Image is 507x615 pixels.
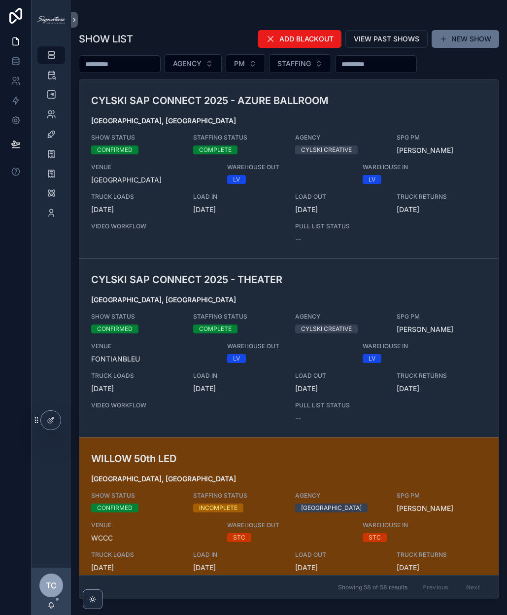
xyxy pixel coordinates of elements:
[91,342,215,350] span: VENUE
[199,325,232,333] div: COMPLETE
[369,354,375,363] div: LV
[295,134,385,142] span: AGENCY
[97,504,133,512] div: CONFIRMED
[91,551,181,559] span: TRUCK LOADS
[97,145,133,154] div: CONFIRMED
[91,93,351,108] h3: CYLSKI SAP CONNECT 2025 - AZURE BALLROOM
[369,533,381,542] div: STC
[32,39,71,235] div: scrollable content
[397,313,487,321] span: SPG PM
[79,32,133,46] h1: SHOW LIST
[269,54,331,73] button: Select Button
[369,175,375,184] div: LV
[397,563,487,573] span: [DATE]
[338,583,407,591] span: Showing 58 of 58 results
[91,521,215,529] span: VENUE
[193,492,283,500] span: STAFFING STATUS
[165,54,222,73] button: Select Button
[295,492,385,500] span: AGENCY
[233,354,240,363] div: LV
[91,116,236,125] strong: [GEOGRAPHIC_DATA], [GEOGRAPHIC_DATA]
[295,372,385,380] span: LOAD OUT
[397,504,453,513] a: [PERSON_NAME]
[91,205,181,215] span: [DATE]
[91,175,215,185] span: [GEOGRAPHIC_DATA]
[91,354,215,364] span: FONTIANBLEU
[363,521,453,529] span: WAREHOUSE IN
[91,134,181,142] span: SHOW STATUS
[397,551,487,559] span: TRUCK RETURNS
[91,372,181,380] span: TRUCK LOADS
[199,504,237,512] div: INCOMPLETE
[233,533,245,542] div: STC
[295,234,301,244] span: --
[295,222,385,230] span: PULL LIST STATUS
[363,163,453,171] span: WAREHOUSE IN
[279,34,334,44] span: ADD BLACKOUT
[193,372,283,380] span: LOAD IN
[295,551,385,559] span: LOAD OUT
[432,30,499,48] button: NEW SHOW
[301,325,352,333] div: CYLSKI CREATIVE
[91,384,181,394] span: [DATE]
[295,563,385,573] span: [DATE]
[91,313,181,321] span: SHOW STATUS
[91,563,181,573] span: [DATE]
[397,205,487,215] span: [DATE]
[397,193,487,201] span: TRUCK RETURNS
[397,384,487,394] span: [DATE]
[295,193,385,201] span: LOAD OUT
[295,384,385,394] span: [DATE]
[226,54,265,73] button: Select Button
[193,384,283,394] span: [DATE]
[193,551,283,559] span: LOAD IN
[233,175,240,184] div: LV
[295,413,301,423] span: --
[91,492,181,500] span: SHOW STATUS
[91,295,236,304] strong: [GEOGRAPHIC_DATA], [GEOGRAPHIC_DATA]
[227,342,351,350] span: WAREHOUSE OUT
[397,325,453,334] a: [PERSON_NAME]
[227,163,351,171] span: WAREHOUSE OUT
[234,59,245,69] span: PM
[199,145,232,154] div: COMPLETE
[397,372,487,380] span: TRUCK RETURNS
[91,193,181,201] span: TRUCK LOADS
[37,16,65,24] img: App logo
[79,258,499,437] a: CYLSKI SAP CONNECT 2025 - THEATER[GEOGRAPHIC_DATA], [GEOGRAPHIC_DATA]SHOW STATUSCONFIRMEDSTAFFING...
[193,313,283,321] span: STAFFING STATUS
[397,145,453,155] a: [PERSON_NAME]
[295,401,385,409] span: PULL LIST STATUS
[354,34,419,44] span: VIEW PAST SHOWS
[91,533,215,543] span: WCCC
[301,145,352,154] div: CYLSKI CREATIVE
[193,563,283,573] span: [DATE]
[193,193,283,201] span: LOAD IN
[173,59,202,69] span: AGENCY
[363,342,453,350] span: WAREHOUSE IN
[397,492,487,500] span: SPG PM
[97,325,133,333] div: CONFIRMED
[397,134,487,142] span: SPG PM
[91,272,351,287] h3: CYLSKI SAP CONNECT 2025 - THEATER
[193,205,283,215] span: [DATE]
[295,205,385,215] span: [DATE]
[301,504,362,512] div: [GEOGRAPHIC_DATA]
[193,134,283,142] span: STAFFING STATUS
[79,79,499,258] a: CYLSKI SAP CONNECT 2025 - AZURE BALLROOM[GEOGRAPHIC_DATA], [GEOGRAPHIC_DATA]SHOW STATUSCONFIRMEDS...
[91,474,236,483] strong: [GEOGRAPHIC_DATA], [GEOGRAPHIC_DATA]
[91,401,283,409] span: VIDEO WORKFLOW
[258,30,341,48] button: ADD BLACKOUT
[345,30,428,48] button: VIEW PAST SHOWS
[91,163,215,171] span: VENUE
[91,222,283,230] span: VIDEO WORKFLOW
[46,579,57,591] span: TC
[295,313,385,321] span: AGENCY
[277,59,311,69] span: STAFFING
[91,451,351,466] h3: WILLOW 50th LED
[227,521,351,529] span: WAREHOUSE OUT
